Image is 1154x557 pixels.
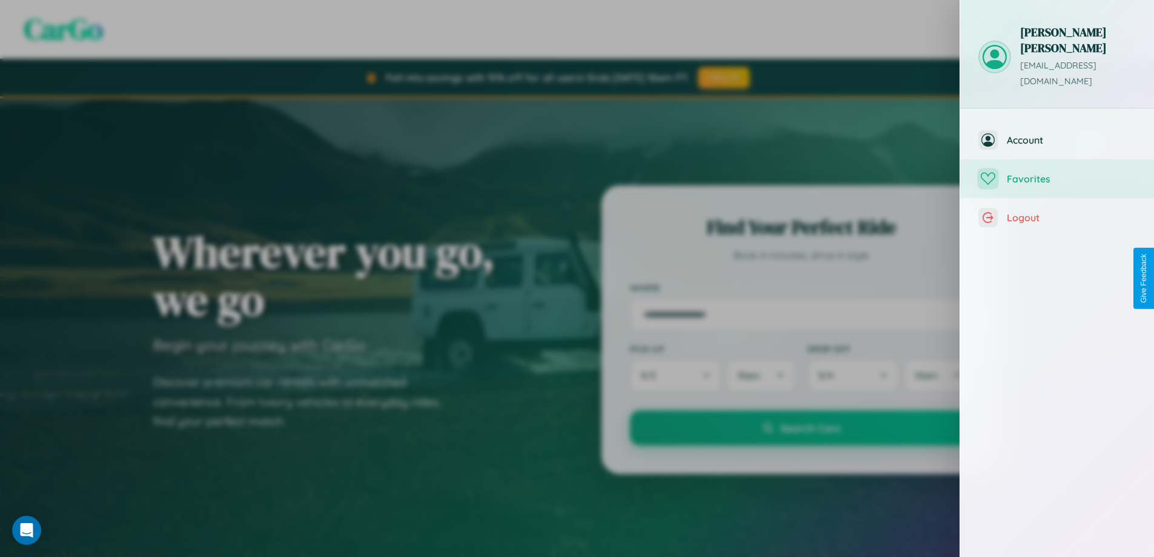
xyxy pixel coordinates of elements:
button: Logout [960,198,1154,237]
div: Give Feedback [1139,254,1148,303]
h3: [PERSON_NAME] [PERSON_NAME] [1020,24,1136,56]
span: Account [1007,134,1136,146]
button: Favorites [960,159,1154,198]
span: Logout [1007,212,1136,224]
button: Account [960,121,1154,159]
div: Open Intercom Messenger [12,516,41,545]
p: [EMAIL_ADDRESS][DOMAIN_NAME] [1020,58,1136,90]
span: Favorites [1007,173,1136,185]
